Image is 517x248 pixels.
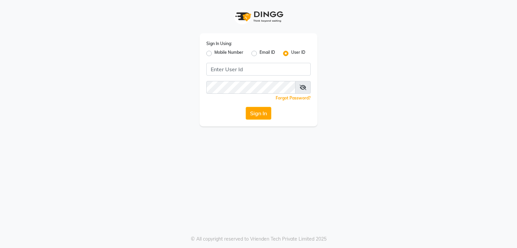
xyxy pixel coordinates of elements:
[291,49,305,57] label: User ID
[260,49,275,57] label: Email ID
[206,63,311,76] input: Username
[206,81,296,94] input: Username
[232,7,285,27] img: logo1.svg
[276,95,311,100] a: Forgot Password?
[246,107,271,120] button: Sign In
[206,41,232,47] label: Sign In Using:
[214,49,243,57] label: Mobile Number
